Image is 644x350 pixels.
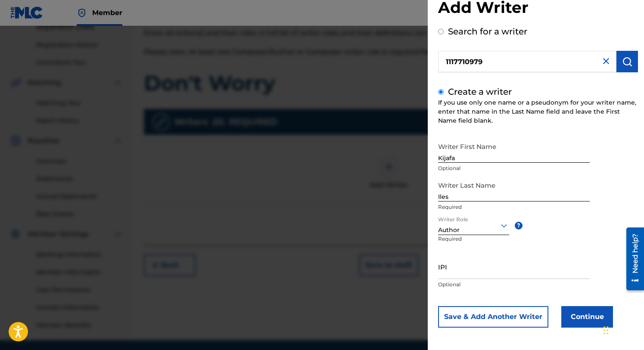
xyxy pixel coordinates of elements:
[561,306,613,328] button: Continue
[620,224,644,294] iframe: Resource Center
[438,235,473,254] p: Required
[601,56,611,66] img: close
[438,98,638,125] div: If you use only one name or a pseudonym for your writer name, enter that name in the Last Name fi...
[438,281,590,288] p: Optional
[77,8,87,18] img: Top Rightsholder
[448,87,512,97] label: Create a writer
[515,222,523,229] span: ?
[438,51,616,72] input: Search writer's name or IPI Number
[10,6,44,19] img: MLC Logo
[438,164,590,172] p: Optional
[92,8,122,18] span: Member
[448,26,527,37] label: Search for a writer
[438,306,548,328] button: Save & Add Another Writer
[604,317,609,343] div: Drag
[622,56,632,67] img: Search Works
[601,309,644,350] iframe: Chat Widget
[438,203,590,211] p: Required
